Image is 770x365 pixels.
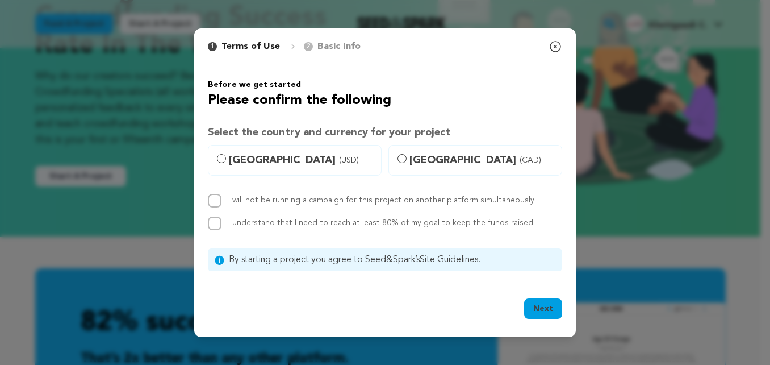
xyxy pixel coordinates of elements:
span: 2 [304,42,313,51]
span: 1 [208,42,217,51]
h6: Before we get started [208,79,562,90]
span: (CAD) [520,155,541,166]
label: I will not be running a campaign for this project on another platform simultaneously [228,196,534,204]
span: (USD) [339,155,359,166]
span: By starting a project you agree to Seed&Spark’s [229,253,555,267]
span: [GEOGRAPHIC_DATA] [229,152,374,168]
label: I understand that I need to reach at least 80% of my goal to keep the funds raised [228,219,533,227]
span: [GEOGRAPHIC_DATA] [409,152,555,168]
a: Site Guidelines. [420,255,480,264]
button: Next [524,298,562,319]
h2: Please confirm the following [208,90,562,111]
p: Terms of Use [221,40,280,53]
h3: Select the country and currency for your project [208,125,562,140]
p: Basic Info [317,40,361,53]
